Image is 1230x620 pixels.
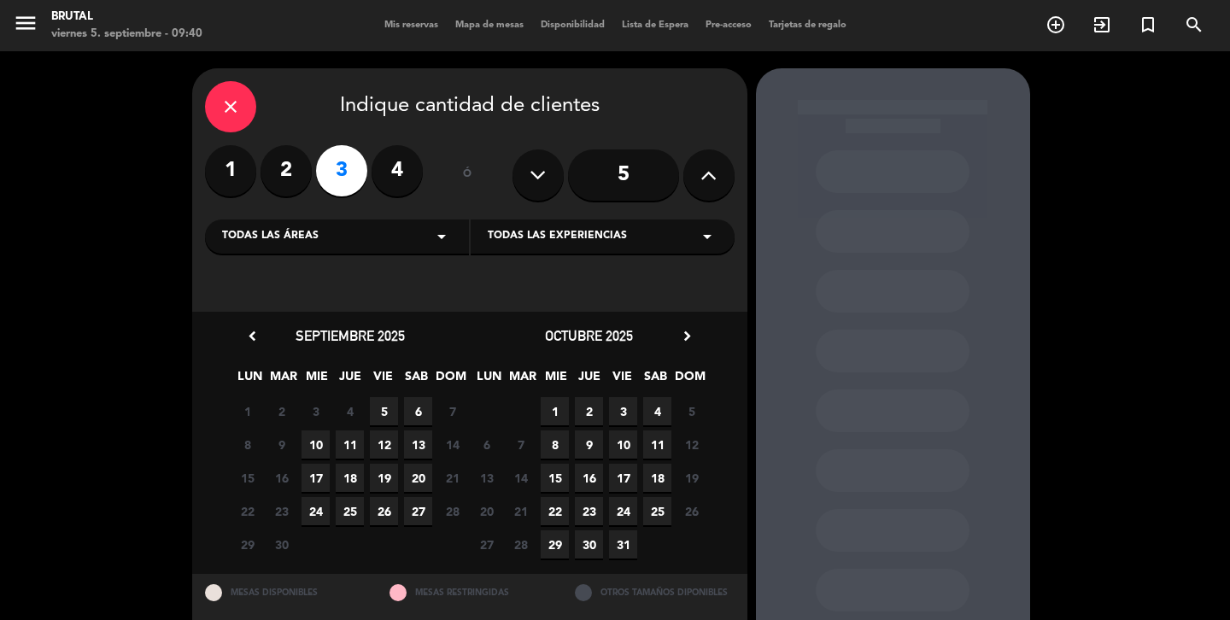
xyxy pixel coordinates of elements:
[233,430,261,459] span: 8
[431,226,452,247] i: arrow_drop_down
[13,10,38,42] button: menu
[575,497,603,525] span: 23
[532,20,613,30] span: Disponibilidad
[1138,15,1158,35] i: turned_in_not
[336,366,364,395] span: JUE
[404,464,432,492] span: 20
[13,10,38,36] i: menu
[508,366,536,395] span: MAR
[643,397,671,425] span: 4
[575,464,603,492] span: 16
[472,530,501,559] span: 27
[575,430,603,459] span: 9
[370,430,398,459] span: 12
[472,497,501,525] span: 20
[402,366,430,395] span: SAB
[438,430,466,459] span: 14
[296,327,405,344] span: septiembre 2025
[233,530,261,559] span: 29
[541,397,569,425] span: 1
[609,464,637,492] span: 17
[220,97,241,117] i: close
[760,20,855,30] span: Tarjetas de regalo
[370,397,398,425] span: 5
[404,497,432,525] span: 27
[562,574,747,611] div: OTROS TAMAÑOS DIPONIBLES
[205,81,735,132] div: Indique cantidad de clientes
[302,366,331,395] span: MIE
[507,430,535,459] span: 7
[376,20,447,30] span: Mis reservas
[472,430,501,459] span: 6
[267,530,296,559] span: 30
[447,20,532,30] span: Mapa de mesas
[697,20,760,30] span: Pre-acceso
[542,366,570,395] span: MIE
[236,366,264,395] span: LUN
[609,430,637,459] span: 10
[440,145,495,205] div: ó
[475,366,503,395] span: LUN
[369,366,397,395] span: VIE
[643,497,671,525] span: 25
[404,430,432,459] span: 13
[302,397,330,425] span: 3
[267,497,296,525] span: 23
[51,9,202,26] div: Brutal
[643,430,671,459] span: 11
[267,464,296,492] span: 16
[438,497,466,525] span: 28
[609,497,637,525] span: 24
[192,574,378,611] div: MESAS DISPONIBLES
[377,574,562,611] div: MESAS RESTRINGIDAS
[575,397,603,425] span: 2
[302,430,330,459] span: 10
[302,497,330,525] span: 24
[372,145,423,196] label: 4
[541,530,569,559] span: 29
[677,464,706,492] span: 19
[675,366,703,395] span: DOM
[370,497,398,525] span: 26
[261,145,312,196] label: 2
[336,397,364,425] span: 4
[677,497,706,525] span: 26
[541,497,569,525] span: 22
[541,464,569,492] span: 15
[436,366,464,395] span: DOM
[316,145,367,196] label: 3
[438,464,466,492] span: 21
[336,497,364,525] span: 25
[370,464,398,492] span: 19
[677,430,706,459] span: 12
[541,430,569,459] span: 8
[233,497,261,525] span: 22
[613,20,697,30] span: Lista de Espera
[336,430,364,459] span: 11
[678,327,696,345] i: chevron_right
[609,530,637,559] span: 31
[545,327,633,344] span: octubre 2025
[404,397,432,425] span: 6
[302,464,330,492] span: 17
[1184,15,1204,35] i: search
[507,464,535,492] span: 14
[488,228,627,245] span: Todas las experiencias
[575,366,603,395] span: JUE
[269,366,297,395] span: MAR
[438,397,466,425] span: 7
[1092,15,1112,35] i: exit_to_app
[267,430,296,459] span: 9
[575,530,603,559] span: 30
[507,497,535,525] span: 21
[243,327,261,345] i: chevron_left
[677,397,706,425] span: 5
[205,145,256,196] label: 1
[233,464,261,492] span: 15
[609,397,637,425] span: 3
[641,366,670,395] span: SAB
[472,464,501,492] span: 13
[51,26,202,43] div: viernes 5. septiembre - 09:40
[507,530,535,559] span: 28
[1045,15,1066,35] i: add_circle_outline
